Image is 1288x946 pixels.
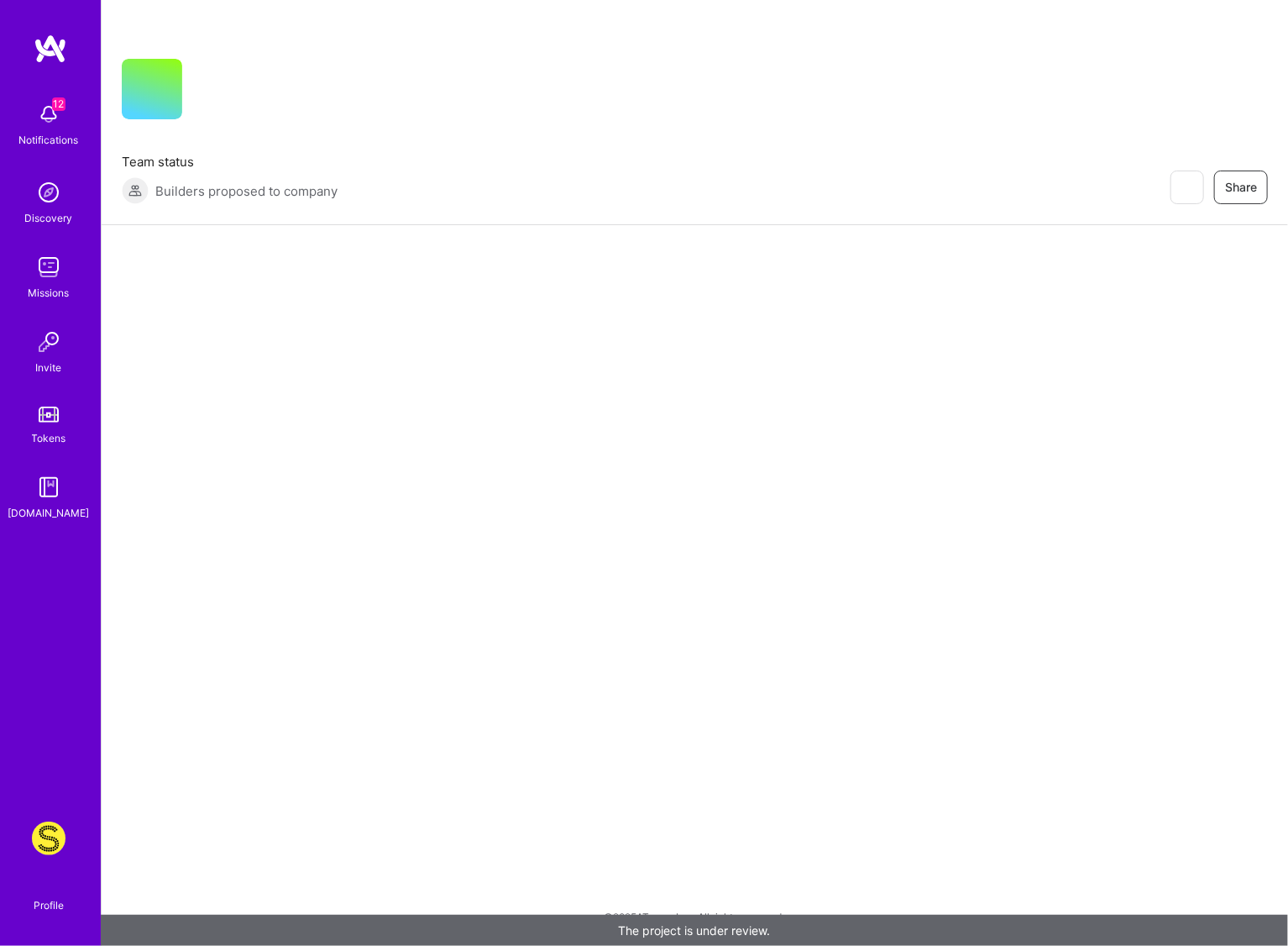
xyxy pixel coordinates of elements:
div: Missions [29,284,70,302]
a: Studs: A Fresh Take on Ear Piercing & Earrings [28,822,70,855]
img: Builders proposed to company [122,177,149,204]
div: Tokens [32,429,66,447]
img: discovery [32,176,65,209]
img: tokens [39,407,59,423]
div: The project is under review. [101,915,1288,946]
img: bell [32,97,65,131]
img: Studs: A Fresh Take on Ear Piercing & Earrings [32,822,65,855]
span: Builders proposed to company [155,182,338,200]
div: Invite [36,359,62,376]
img: guide book [32,470,65,504]
span: Team status [122,153,338,171]
span: 12 [52,97,65,111]
div: Notifications [19,131,79,149]
a: Profile [28,879,70,912]
span: Share [1225,179,1257,196]
img: logo [34,34,67,64]
i: icon CompanyGray [202,86,216,99]
img: Invite [32,325,65,359]
div: [DOMAIN_NAME] [8,504,90,522]
div: Discovery [25,209,73,227]
img: teamwork [32,250,65,284]
button: Share [1214,171,1268,204]
i: icon EyeClosed [1180,181,1193,194]
div: Profile [34,896,64,912]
